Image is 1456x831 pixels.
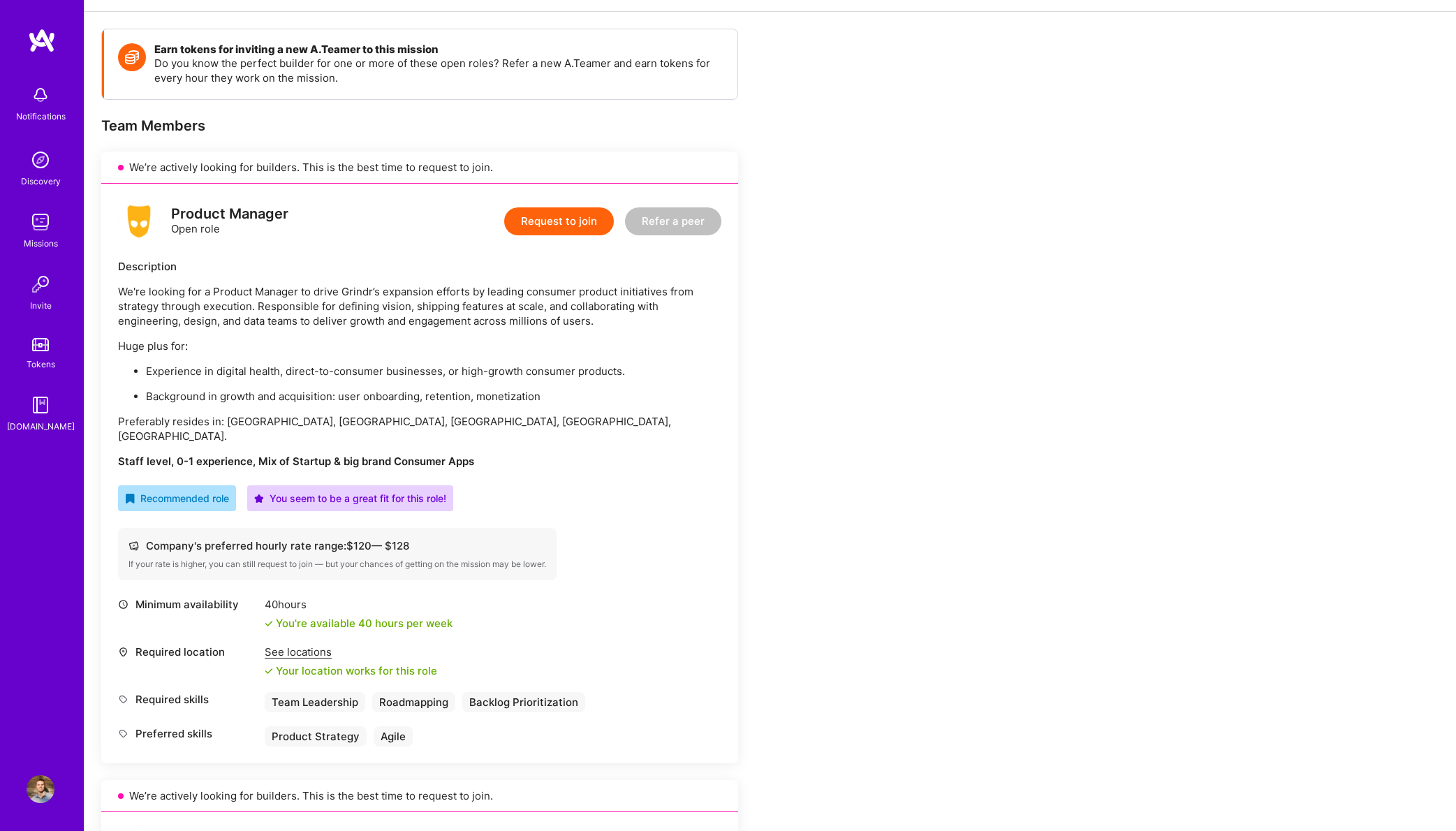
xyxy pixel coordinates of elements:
div: Invite [30,298,52,313]
p: Do you know the perfect builder for one or more of these open roles? Refer a new A.Teamer and ear... [154,56,723,85]
img: User Avatar [27,775,54,803]
div: Recommended role [125,491,229,506]
div: You seem to be a great fit for this role! [254,491,446,506]
div: Open role [171,207,288,236]
div: Your location works for this role [265,663,437,678]
img: Invite [27,270,54,298]
div: We’re actively looking for builders. This is the best time to request to join. [101,780,738,812]
img: teamwork [27,208,54,236]
button: Refer a peer [625,207,721,235]
div: Required location [118,645,258,659]
p: We're looking for a Product Manager to drive Grindr’s expansion efforts by leading consumer produ... [118,284,721,328]
p: Background in growth and acquisition: user onboarding, retention, monetization [146,389,721,404]
i: icon Location [118,647,128,657]
i: icon Cash [128,540,139,551]
button: Request to join [504,207,614,235]
div: Team Leadership [265,692,365,712]
div: Missions [24,236,58,251]
div: 40 hours [265,597,453,612]
i: icon Check [265,619,273,628]
div: Backlog Prioritization [462,692,585,712]
div: Company's preferred hourly rate range: $ 120 — $ 128 [128,538,546,553]
div: Roadmapping [372,692,455,712]
p: Experience in digital health, direct-to-consumer businesses, or high-growth consumer products. [146,364,721,378]
i: icon PurpleStar [254,494,264,503]
img: logo [28,28,56,53]
div: Agile [374,726,413,747]
div: [DOMAIN_NAME] [7,419,75,434]
div: If your rate is higher, you can still request to join — but your chances of getting on the missio... [128,559,546,570]
strong: Staff level, 0-1 experience, Mix of Startup & big brand Consumer Apps [118,455,474,468]
img: logo [118,200,160,242]
div: Team Members [101,117,738,135]
h4: Earn tokens for inviting a new A.Teamer to this mission [154,43,723,56]
p: Huge plus for: [118,339,721,353]
div: Notifications [16,109,66,124]
div: Preferred skills [118,726,258,741]
div: See locations [265,645,437,659]
img: discovery [27,146,54,174]
div: You're available 40 hours per week [265,616,453,631]
div: We’re actively looking for builders. This is the best time to request to join. [101,152,738,184]
img: Token icon [118,43,146,71]
i: icon Clock [118,599,128,610]
div: Discovery [21,174,61,189]
a: User Avatar [23,775,58,803]
div: Tokens [27,357,55,372]
p: Preferably resides in: [GEOGRAPHIC_DATA], [GEOGRAPHIC_DATA], [GEOGRAPHIC_DATA], [GEOGRAPHIC_DATA]... [118,414,721,443]
div: Product Strategy [265,726,367,747]
div: Required skills [118,692,258,707]
i: icon Check [265,667,273,675]
img: guide book [27,391,54,419]
i: icon RecommendedBadge [125,494,135,503]
div: Minimum availability [118,597,258,612]
img: bell [27,81,54,109]
img: tokens [32,338,49,351]
div: Description [118,259,721,274]
i: icon Tag [118,728,128,739]
div: Product Manager [171,207,288,221]
i: icon Tag [118,694,128,705]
